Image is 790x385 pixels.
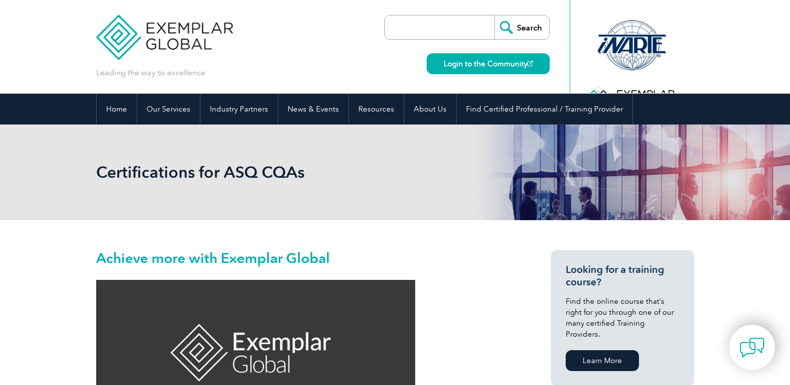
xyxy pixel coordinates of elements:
[566,296,679,340] p: Find the online course that’s right for you through one of our many certified Training Providers.
[740,335,765,360] img: contact-chat.png
[566,263,679,288] h3: Looking for a training course?
[96,67,205,78] p: Leading the way to excellence
[457,94,632,125] a: Find Certified Professional / Training Provider
[200,94,278,125] a: Industry Partners
[494,15,549,39] input: Search
[278,94,348,125] a: News & Events
[137,94,200,125] a: Our Services
[96,164,515,180] h2: Certifications for ASQ CQAs
[97,94,137,125] a: Home
[566,350,639,371] a: Learn More
[404,94,456,125] a: About Us
[96,250,515,266] h2: Achieve more with Exemplar Global
[527,61,533,66] img: open_square.png
[349,94,404,125] a: Resources
[427,53,550,74] a: Login to the Community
